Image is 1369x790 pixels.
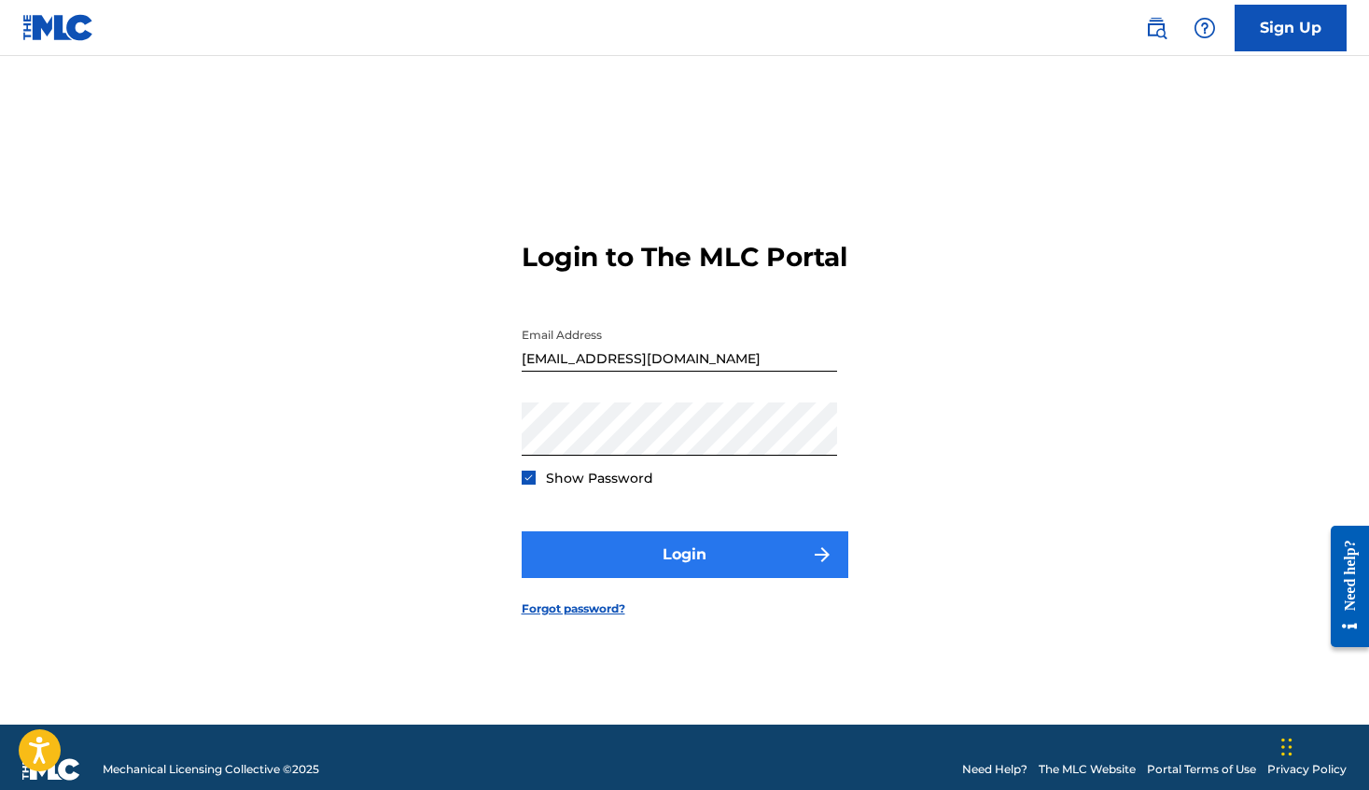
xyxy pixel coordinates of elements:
[103,761,319,778] span: Mechanical Licensing Collective © 2025
[1281,719,1292,775] div: Drag
[522,600,625,617] a: Forgot password?
[22,758,80,781] img: logo
[811,543,833,566] img: f7272a7cc735f4ea7f67.svg
[1145,17,1167,39] img: search
[1147,761,1256,778] a: Portal Terms of Use
[1267,761,1347,778] a: Privacy Policy
[1138,9,1175,47] a: Public Search
[962,761,1027,778] a: Need Help?
[1276,700,1369,790] iframe: Chat Widget
[1317,511,1369,661] iframe: Resource Center
[546,470,653,487] span: Show Password
[524,473,534,483] img: checkbox
[1194,17,1216,39] img: help
[1235,5,1347,51] a: Sign Up
[522,531,848,578] button: Login
[1186,9,1223,47] div: Help
[22,14,94,41] img: MLC Logo
[1039,761,1136,778] a: The MLC Website
[522,241,847,274] h3: Login to The MLC Portal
